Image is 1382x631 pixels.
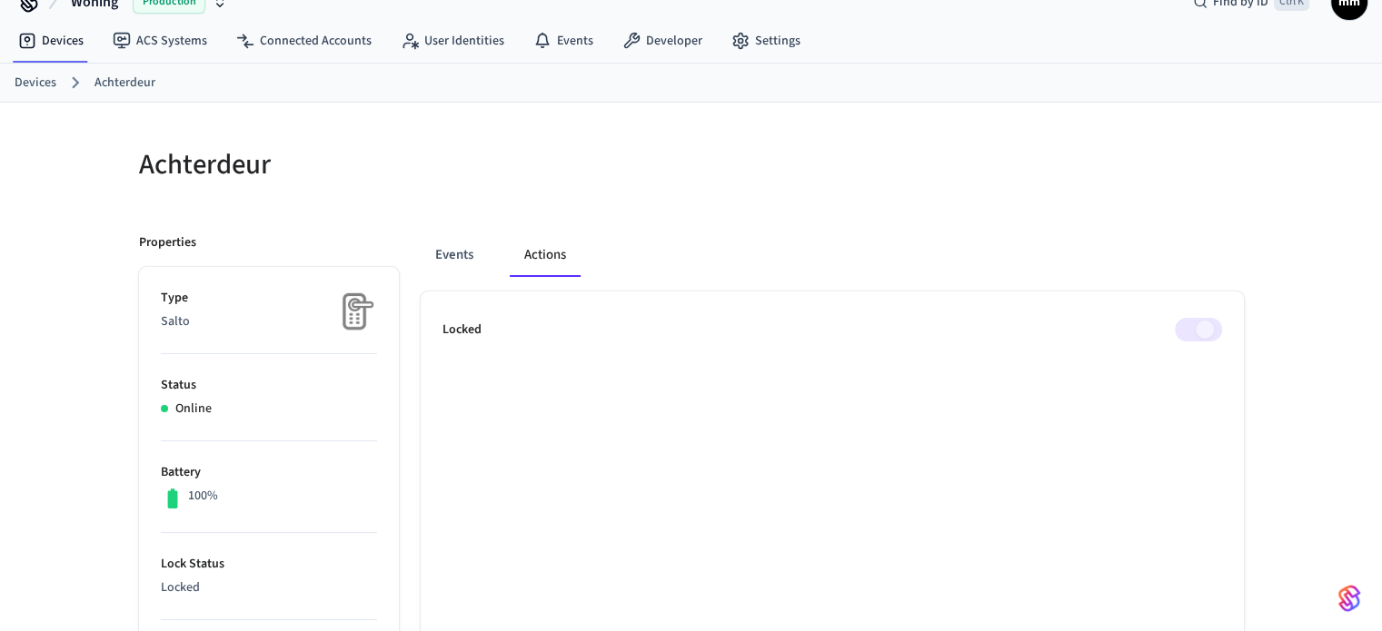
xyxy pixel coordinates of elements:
[421,233,1244,277] div: ant example
[332,289,377,334] img: Placeholder Lock Image
[161,312,377,331] p: Salto
[161,578,377,597] p: Locked
[4,25,98,57] a: Devices
[519,25,608,57] a: Events
[1338,584,1360,613] img: SeamLogoGradient.69752ec5.svg
[161,289,377,308] p: Type
[442,320,482,340] p: Locked
[188,487,218,506] p: 100%
[386,25,519,57] a: User Identities
[161,555,377,574] p: Lock Status
[222,25,386,57] a: Connected Accounts
[161,463,377,482] p: Battery
[717,25,815,57] a: Settings
[139,233,196,252] p: Properties
[94,74,155,93] a: Achterdeur
[161,376,377,395] p: Status
[608,25,717,57] a: Developer
[510,233,581,277] button: Actions
[139,146,681,183] h5: Achterdeur
[175,399,212,419] p: Online
[15,74,56,93] a: Devices
[421,233,488,277] button: Events
[98,25,222,57] a: ACS Systems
